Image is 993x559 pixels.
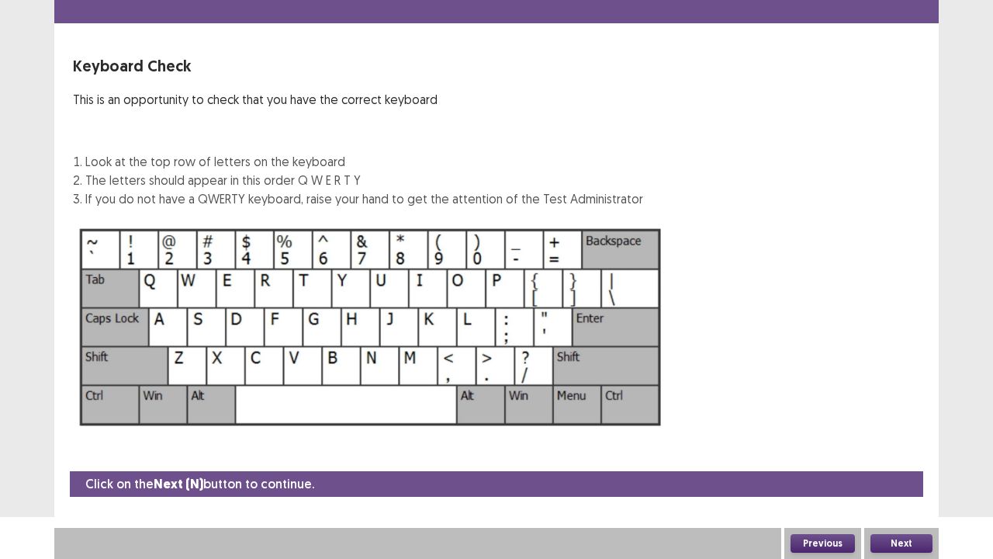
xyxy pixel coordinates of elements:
p: This is an opportunity to check that you have the correct keyboard [73,90,643,109]
li: The letters should appear in this order Q W E R T Y [85,171,643,189]
li: If you do not have a QWERTY keyboard, raise your hand to get the attention of the Test Administrator [85,189,643,208]
p: Click on the button to continue. [85,474,314,494]
strong: Next (N) [154,476,203,492]
img: Keyboard Image [73,220,669,434]
p: Keyboard Check [73,54,643,78]
button: Next [870,534,932,553]
li: Look at the top row of letters on the keyboard [85,152,643,171]
button: Previous [791,534,855,553]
